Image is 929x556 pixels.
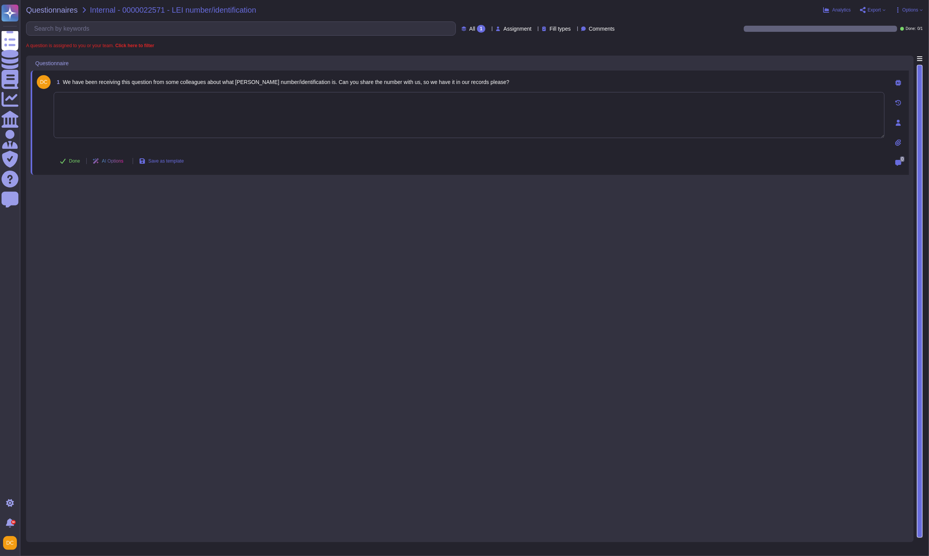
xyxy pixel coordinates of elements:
[917,27,923,31] span: 0 / 1
[37,75,51,89] img: user
[148,159,184,163] span: Save as template
[54,79,60,85] span: 1
[832,8,851,12] span: Analytics
[549,26,571,31] span: Fill types
[589,26,615,31] span: Comments
[823,7,851,13] button: Analytics
[11,520,16,525] div: 9+
[503,26,531,31] span: Assignment
[903,8,918,12] span: Options
[26,6,78,14] span: Questionnaires
[63,79,510,85] span: We have been receiving this question from some colleagues about what [PERSON_NAME] number/identif...
[54,153,86,169] button: Done
[900,156,904,162] span: 0
[868,8,881,12] span: Export
[3,536,17,550] img: user
[102,159,123,163] span: AI Options
[133,153,190,169] button: Save as template
[2,535,22,551] button: user
[35,61,69,66] span: Questionnaire
[906,27,916,31] span: Done:
[477,25,486,33] div: 1
[69,159,80,163] span: Done
[114,43,154,48] b: Click here to filter
[26,43,154,48] span: A question is assigned to you or your team.
[30,22,455,35] input: Search by keywords
[469,26,475,31] span: All
[90,6,257,14] span: Internal - 0000022571 - LEI number/identification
